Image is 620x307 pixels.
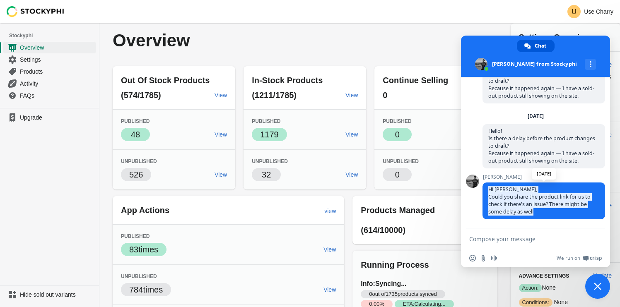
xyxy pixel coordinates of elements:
[252,76,323,85] span: In-Stock Products
[557,255,580,261] span: We run on
[320,242,339,257] a: View
[323,246,336,253] span: View
[129,245,158,254] span: 83 times
[3,289,96,300] a: Hide sold out variants
[342,88,361,103] a: View
[491,255,497,261] span: Audio message
[519,33,591,42] span: Settings Overview
[121,273,157,279] span: Unpublished
[252,91,297,100] span: (1211/1785)
[488,127,595,164] span: Hello! Is there a delay before the product changes to draft? Because it happened again — I have a...
[252,118,280,124] span: Published
[20,55,94,64] span: Settings
[7,6,65,17] img: Stockyphi
[211,88,230,103] a: View
[383,91,387,100] span: 0
[20,113,94,122] span: Upgrade
[3,77,96,89] a: Activity
[585,274,610,299] a: Close chat
[121,76,210,85] span: Out Of Stock Products
[323,286,336,293] span: View
[3,65,96,77] a: Products
[3,53,96,65] a: Settings
[361,260,429,269] span: Running Process
[361,206,435,215] span: Products Managed
[564,3,617,20] button: Avatar with initials UUse Charry
[361,290,445,298] span: 0 out of 1735 products synced
[519,284,542,292] span: Action:
[3,112,96,123] a: Upgrade
[345,171,358,178] span: View
[121,158,157,164] span: Unpublished
[528,114,544,119] div: [DATE]
[482,174,605,180] span: [PERSON_NAME]
[3,41,96,53] a: Overview
[395,170,400,179] span: 0
[252,158,288,164] span: Unpublished
[383,118,411,124] span: Published
[383,76,448,85] span: Continue Selling
[557,255,602,261] a: We run onCrisp
[567,5,581,18] span: Avatar with initials U
[361,225,405,235] span: (614/10000)
[488,186,591,215] span: Hi [PERSON_NAME], Could you share the product link for us to check if there's an issue? There mig...
[584,8,613,15] p: Use Charry
[324,208,336,214] span: view
[113,31,340,50] p: Overview
[320,282,339,297] a: View
[345,131,358,138] span: View
[590,268,615,283] button: Update
[215,131,227,138] span: View
[121,91,161,100] span: (574/1785)
[572,8,577,15] text: U
[519,298,612,307] p: None
[20,43,94,52] span: Overview
[121,118,150,124] span: Published
[345,92,358,98] span: View
[215,92,227,98] span: View
[517,40,555,52] a: Chat
[260,130,279,139] span: 1179
[321,204,339,218] a: view
[131,130,140,139] span: 48
[262,169,271,180] p: 32
[488,62,595,99] span: Hello! Is there a delay before the product changes to draft? Because it happened again — I have a...
[342,167,361,182] a: View
[395,130,400,139] span: 0
[383,158,419,164] span: Unpublished
[480,255,487,261] span: Send a file
[129,170,143,179] span: 526
[20,67,94,76] span: Products
[20,290,94,299] span: Hide sold out variants
[20,79,94,88] span: Activity
[121,206,169,215] span: App Actions
[590,255,602,261] span: Crisp
[20,91,94,100] span: FAQs
[3,89,96,101] a: FAQs
[519,298,552,307] span: Conditions:
[211,167,230,182] a: View
[469,255,476,261] span: Insert an emoji
[9,31,99,40] span: Stockyphi
[519,283,612,292] p: None
[129,285,163,294] span: 784 times
[519,273,586,279] h3: Advance Settings
[469,228,585,249] textarea: Compose your message...
[121,233,150,239] span: Published
[535,40,546,52] span: Chat
[342,127,361,142] a: View
[215,171,227,178] span: View
[593,272,612,279] span: Update
[211,127,230,142] a: View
